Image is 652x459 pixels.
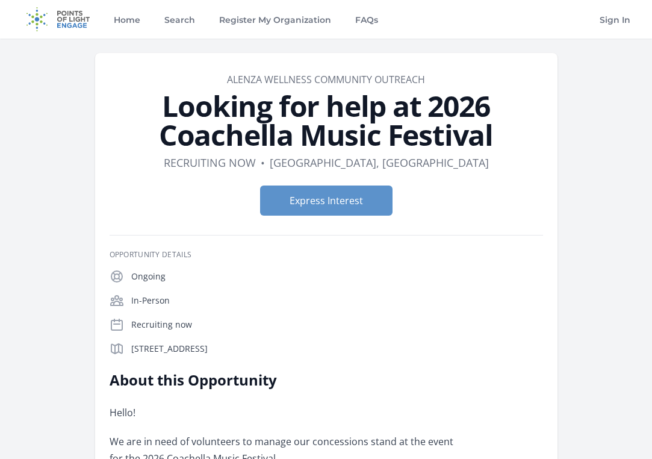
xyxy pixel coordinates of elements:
p: Hello! [110,404,462,421]
p: [STREET_ADDRESS] [131,343,543,355]
button: Express Interest [260,186,393,216]
p: In-Person [131,295,543,307]
dd: Recruiting now [164,154,256,171]
dd: [GEOGRAPHIC_DATA], [GEOGRAPHIC_DATA] [270,154,489,171]
a: Alenza Wellness Community Outreach [227,73,425,86]
h3: Opportunity Details [110,250,543,260]
h2: About this Opportunity [110,370,462,390]
div: • [261,154,265,171]
h1: Looking for help at 2026 Coachella Music Festival [110,92,543,149]
p: Ongoing [131,270,543,283]
p: Recruiting now [131,319,543,331]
